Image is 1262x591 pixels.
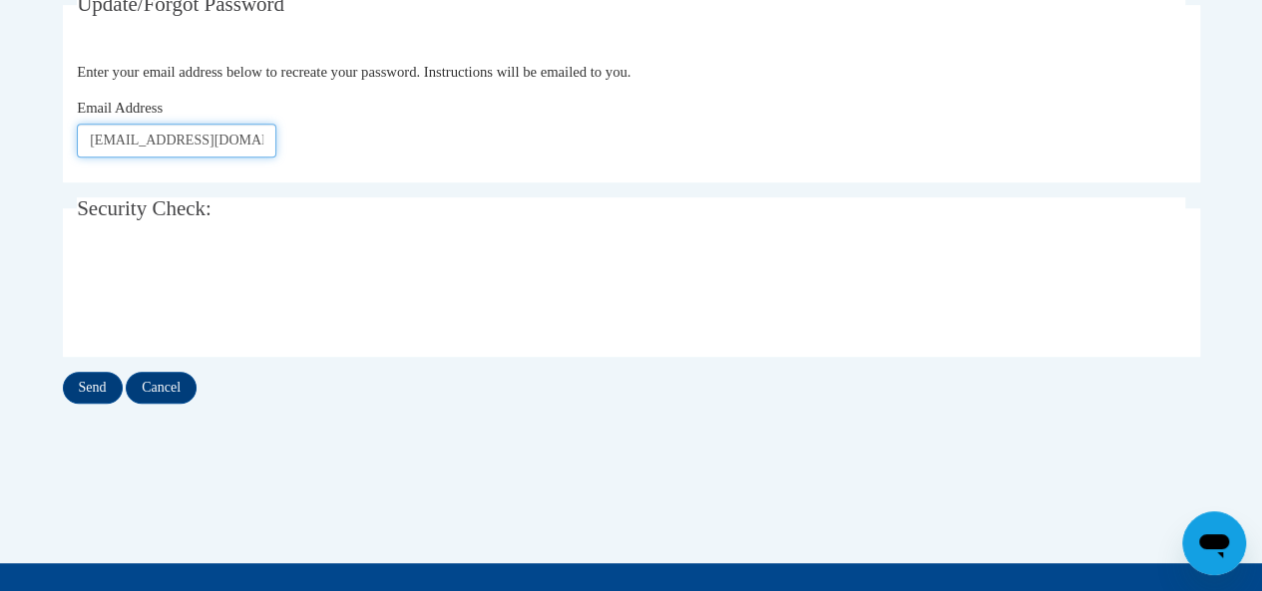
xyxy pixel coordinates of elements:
[77,100,163,116] span: Email Address
[77,124,276,157] input: Email
[126,372,197,404] input: Cancel
[77,196,211,220] span: Security Check:
[63,372,123,404] input: Send
[1182,511,1246,575] iframe: Button to launch messaging window
[77,254,380,332] iframe: reCAPTCHA
[77,64,631,80] span: Enter your email address below to recreate your password. Instructions will be emailed to you.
